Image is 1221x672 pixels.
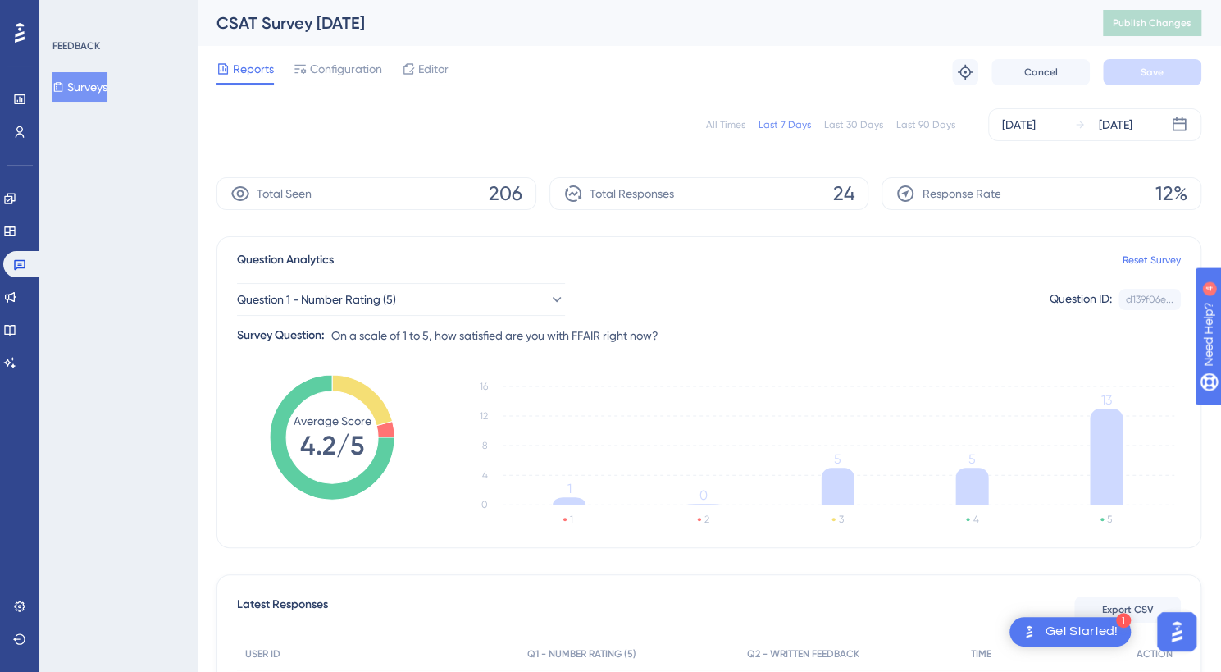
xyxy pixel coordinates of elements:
[1152,607,1201,656] iframe: UserGuiding AI Assistant Launcher
[1103,59,1201,85] button: Save
[971,647,991,661] span: TIME
[245,647,280,661] span: USER ID
[114,8,119,21] div: 4
[1019,622,1039,642] img: launcher-image-alternative-text
[922,184,1000,203] span: Response Rate
[1002,115,1036,135] div: [DATE]
[1102,603,1154,616] span: Export CSV
[1099,115,1132,135] div: [DATE]
[1009,617,1131,647] div: Open Get Started! checklist, remaining modules: 1
[1116,613,1131,628] div: 1
[527,647,636,661] span: Q1 - NUMBER RATING (5)
[839,514,844,525] text: 3
[759,118,811,131] div: Last 7 Days
[233,59,274,79] span: Reports
[482,440,488,451] tspan: 8
[294,414,371,427] tspan: Average Score
[570,514,573,525] text: 1
[480,381,488,392] tspan: 16
[567,481,572,496] tspan: 1
[1074,597,1181,623] button: Export CSV
[237,595,328,624] span: Latest Responses
[237,283,565,316] button: Question 1 - Number Rating (5)
[237,290,396,309] span: Question 1 - Number Rating (5)
[1046,623,1118,641] div: Get Started!
[257,184,312,203] span: Total Seen
[1050,289,1112,310] div: Question ID:
[991,59,1090,85] button: Cancel
[973,514,978,525] text: 4
[216,11,1062,34] div: CSAT Survey [DATE]
[706,118,745,131] div: All Times
[418,59,449,79] span: Editor
[237,250,334,270] span: Question Analytics
[747,647,859,661] span: Q2 - WRITTEN FEEDBACK
[489,181,522,207] span: 206
[481,499,488,510] tspan: 0
[824,118,883,131] div: Last 30 Days
[52,39,100,53] div: FEEDBACK
[1123,254,1181,267] a: Reset Survey
[704,514,709,525] text: 2
[968,451,976,467] tspan: 5
[1126,293,1173,306] div: d139f06e...
[832,181,854,207] span: 24
[1113,16,1191,30] span: Publish Changes
[480,410,488,422] tspan: 12
[52,72,107,102] button: Surveys
[1101,392,1112,408] tspan: 13
[237,326,325,345] div: Survey Question:
[1107,514,1112,525] text: 5
[590,184,674,203] span: Total Responses
[699,487,708,503] tspan: 0
[482,469,488,481] tspan: 4
[1137,647,1173,661] span: ACTION
[1103,10,1201,36] button: Publish Changes
[896,118,955,131] div: Last 90 Days
[1024,66,1058,79] span: Cancel
[331,326,658,345] span: On a scale of 1 to 5, how satisfied are you with FFAIR right now?
[39,4,103,24] span: Need Help?
[834,451,841,467] tspan: 5
[300,430,364,461] tspan: 4.2/5
[1155,181,1187,207] span: 12%
[1141,66,1164,79] span: Save
[310,59,382,79] span: Configuration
